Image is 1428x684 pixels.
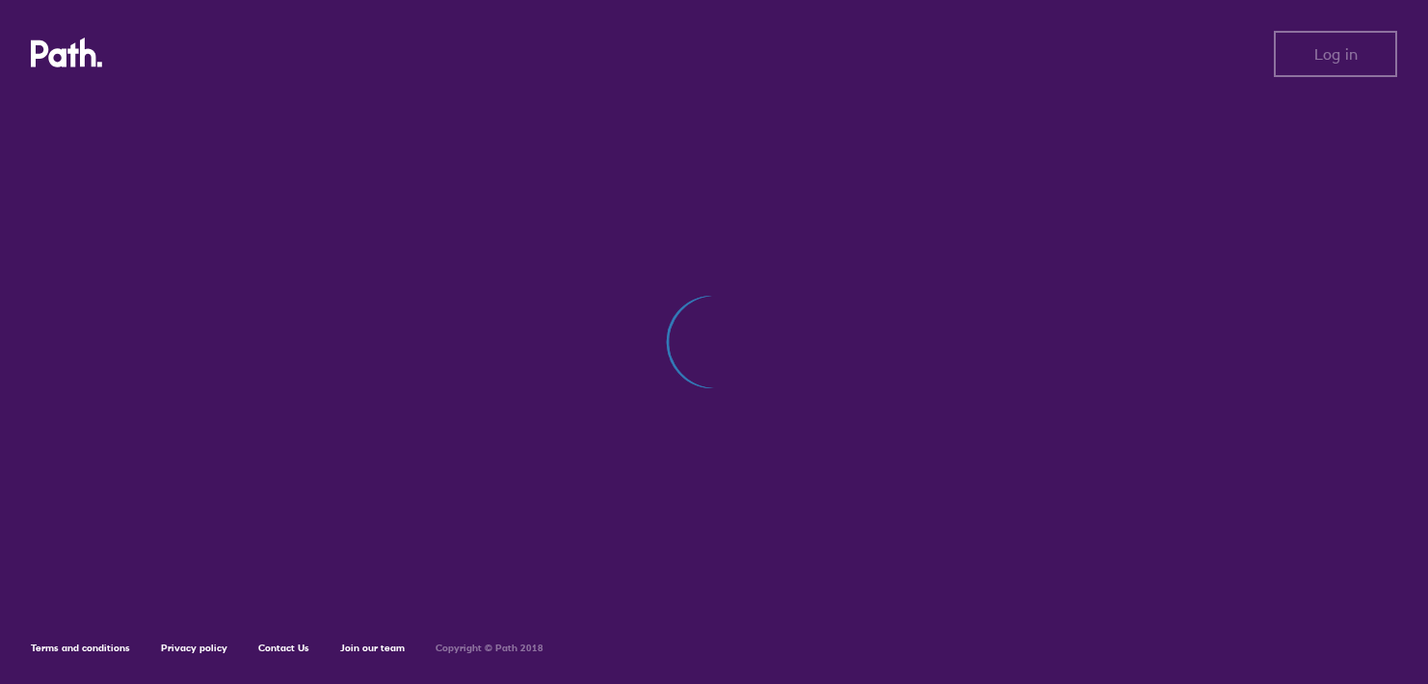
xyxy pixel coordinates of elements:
button: Log in [1274,31,1397,77]
a: Join our team [340,642,405,654]
a: Terms and conditions [31,642,130,654]
a: Contact Us [258,642,309,654]
a: Privacy policy [161,642,227,654]
h6: Copyright © Path 2018 [436,643,543,654]
span: Log in [1314,45,1358,63]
